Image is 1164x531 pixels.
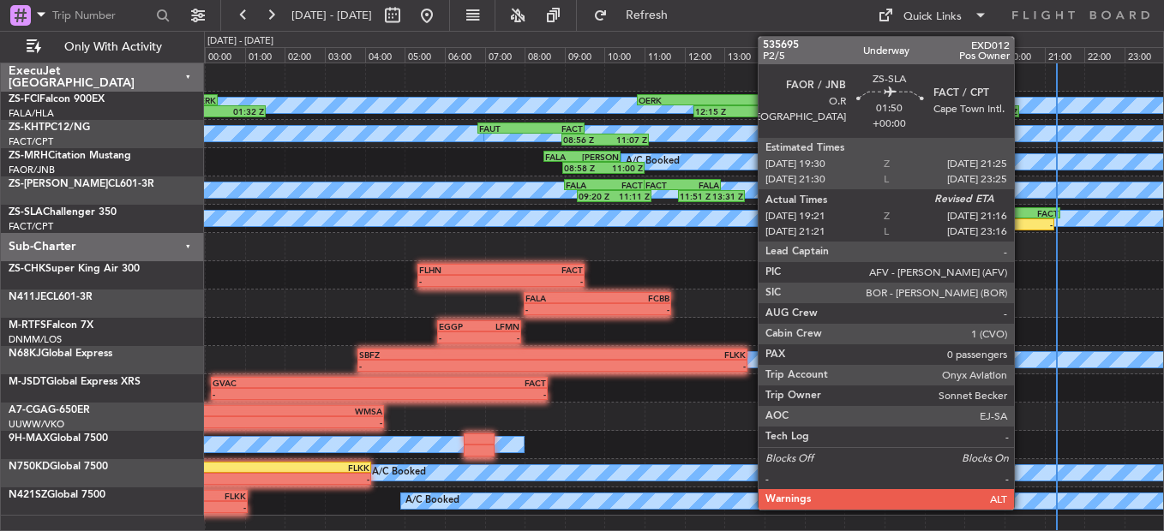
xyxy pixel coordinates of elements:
[213,389,380,399] div: -
[9,122,45,133] span: ZS-KHT
[9,292,46,302] span: N411JE
[579,191,614,201] div: 09:20 Z
[885,47,925,63] div: 17:00
[711,191,743,201] div: 13:31 Z
[501,265,582,275] div: FACT
[359,361,553,371] div: -
[9,462,108,472] a: N750KDGlobal 7500
[167,491,246,501] div: FLKK
[9,433,50,444] span: 9H-MAX
[9,207,117,218] a: ZS-SLAChallenger 350
[603,163,643,173] div: 11:00 Z
[1023,208,1059,218] div: FACT
[245,47,285,63] div: 01:00
[805,47,845,63] div: 15:00
[597,304,669,314] div: -
[695,106,856,116] div: 12:15 Z
[359,349,553,360] div: SBFZ
[682,180,719,190] div: FALA
[291,8,372,23] span: [DATE] - [DATE]
[9,207,43,218] span: ZS-SLA
[525,293,597,303] div: FALA
[552,349,746,360] div: FLKK
[379,389,546,399] div: -
[170,106,264,116] div: 01:32 Z
[9,405,48,415] span: A7-CGA
[501,276,582,286] div: -
[925,47,965,63] div: 18:00
[9,94,39,104] span: ZS-FCI
[582,152,619,162] div: [PERSON_NAME]
[844,47,885,63] div: 16:00
[205,47,245,63] div: 00:00
[611,9,683,21] span: Refresh
[419,265,501,275] div: FLHN
[564,163,603,173] div: 08:58 Z
[9,264,140,274] a: ZS-CHKSuper King Air 300
[680,191,711,201] div: 11:51 Z
[856,106,1017,116] div: 20:23 Z
[604,47,645,63] div: 10:00
[563,134,605,145] div: 08:56 Z
[9,220,53,233] a: FACT/CPT
[9,418,64,431] a: UUWW/VKO
[604,180,643,190] div: FACT
[9,135,53,148] a: FACT/CPT
[605,134,647,145] div: 11:07 Z
[445,47,485,63] div: 06:00
[9,405,90,415] a: A7-CGAG-650ER
[552,361,746,371] div: -
[980,219,1017,230] div: 19:21 Z
[19,33,186,61] button: Only With Activity
[597,293,669,303] div: FCBB
[9,94,105,104] a: ZS-FCIFalcon 900EX
[724,47,765,63] div: 13:00
[184,462,369,473] div: FLKK
[9,433,108,444] a: 9H-MAXGlobal 7500
[9,179,154,189] a: ZS-[PERSON_NAME]CL601-3R
[45,41,181,53] span: Only With Activity
[9,107,54,120] a: FALA/HLA
[9,320,46,331] span: M-RTFS
[869,2,996,29] button: Quick Links
[645,180,682,190] div: FACT
[9,292,93,302] a: N411JECL601-3R
[765,47,805,63] div: 14:00
[626,149,680,175] div: A/C Booked
[365,47,405,63] div: 04:00
[9,122,90,133] a: ZS-KHTPC12/NG
[685,47,725,63] div: 12:00
[9,333,62,346] a: DNMM/LOS
[9,490,105,500] a: N421SZGlobal 7500
[213,378,380,388] div: GVAC
[615,191,650,201] div: 11:11 Z
[52,3,151,28] input: Trip Number
[9,179,108,189] span: ZS-[PERSON_NAME]
[9,151,131,161] a: ZS-MRHCitation Mustang
[525,47,565,63] div: 08:00
[1017,219,1053,230] div: -
[479,123,531,134] div: FAUT
[525,304,597,314] div: -
[419,276,501,286] div: -
[372,460,426,486] div: A/C Booked
[9,377,141,387] a: M-JSDTGlobal Express XRS
[439,321,479,331] div: EGGP
[964,47,1005,63] div: 19:00
[1045,47,1085,63] div: 21:00
[531,123,582,134] div: FACT
[154,406,382,416] div: WMSA
[167,502,246,512] div: -
[962,206,1016,231] div: A/C Booked
[9,349,41,359] span: N68KJ
[325,47,365,63] div: 03:00
[479,321,519,331] div: LFMN
[9,490,47,500] span: N421SZ
[405,47,445,63] div: 05:00
[790,95,942,105] div: FALA
[986,208,1023,218] div: FAOR
[9,377,46,387] span: M-JSDT
[154,417,382,427] div: -
[184,474,369,484] div: -
[639,95,790,105] div: OERK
